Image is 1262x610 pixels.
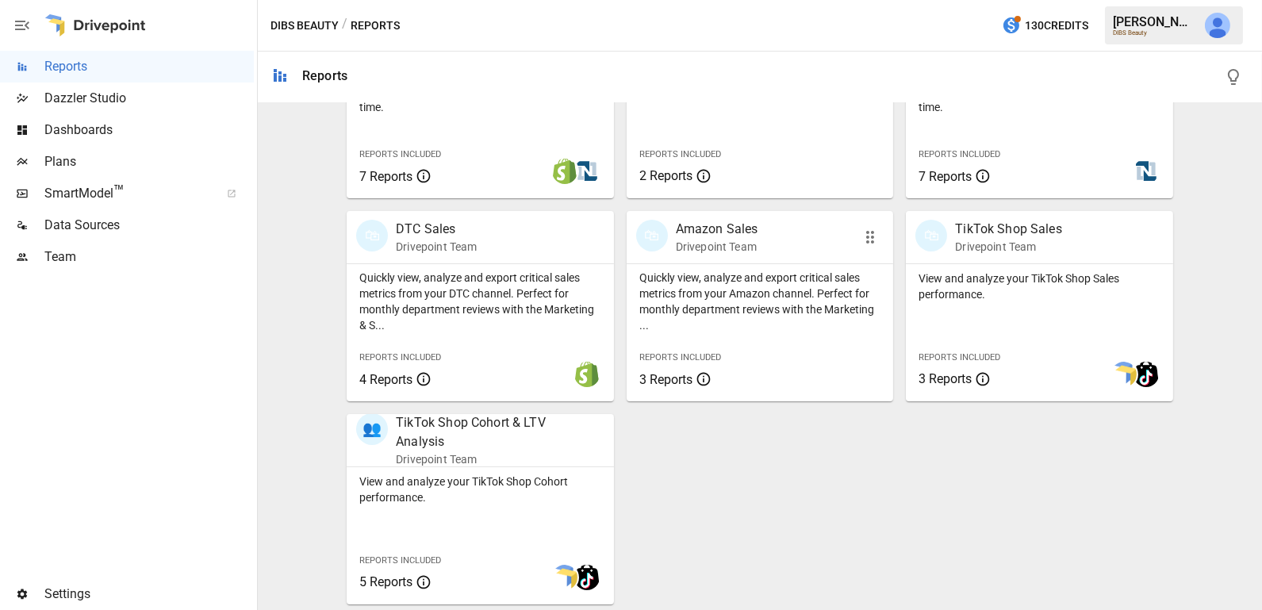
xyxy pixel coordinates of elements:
[359,555,441,566] span: Reports Included
[44,585,254,604] span: Settings
[113,182,125,201] span: ™
[396,413,562,451] p: TikTok Shop Cohort & LTV Analysis
[1113,29,1195,36] div: DIBS Beauty
[919,371,972,386] span: 3 Reports
[44,89,254,108] span: Dazzler Studio
[342,16,347,36] div: /
[356,413,388,445] div: 👥
[359,352,441,363] span: Reports Included
[356,220,388,251] div: 🛍
[919,352,1000,363] span: Reports Included
[574,565,600,590] img: tiktok
[359,574,412,589] span: 5 Reports
[44,184,209,203] span: SmartModel
[639,168,692,183] span: 2 Reports
[396,239,477,255] p: Drivepoint Team
[574,159,600,184] img: netsuite
[955,239,1062,255] p: Drivepoint Team
[396,451,562,467] p: Drivepoint Team
[552,565,577,590] img: smart model
[995,11,1095,40] button: 130Credits
[1133,362,1159,387] img: tiktok
[552,159,577,184] img: shopify
[915,220,947,251] div: 🛍
[1025,16,1088,36] span: 130 Credits
[396,220,477,239] p: DTC Sales
[44,216,254,235] span: Data Sources
[359,270,601,333] p: Quickly view, analyze and export critical sales metrics from your DTC channel. Perfect for monthl...
[574,362,600,387] img: shopify
[44,121,254,140] span: Dashboards
[270,16,339,36] button: DIBS Beauty
[639,372,692,387] span: 3 Reports
[1195,3,1240,48] button: Julie Wilton
[302,68,347,83] div: Reports
[639,352,721,363] span: Reports Included
[359,149,441,159] span: Reports Included
[1205,13,1230,38] img: Julie Wilton
[676,220,758,239] p: Amazon Sales
[1111,362,1137,387] img: smart model
[919,270,1160,302] p: View and analyze your TikTok Shop Sales performance.
[1113,14,1195,29] div: [PERSON_NAME]
[359,169,412,184] span: 7 Reports
[44,247,254,267] span: Team
[919,169,972,184] span: 7 Reports
[639,149,721,159] span: Reports Included
[636,220,668,251] div: 🛍
[359,372,412,387] span: 4 Reports
[676,239,758,255] p: Drivepoint Team
[359,474,601,505] p: View and analyze your TikTok Shop Cohort performance.
[44,57,254,76] span: Reports
[639,270,881,333] p: Quickly view, analyze and export critical sales metrics from your Amazon channel. Perfect for mon...
[44,152,254,171] span: Plans
[1133,159,1159,184] img: netsuite
[955,220,1062,239] p: TikTok Shop Sales
[919,149,1000,159] span: Reports Included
